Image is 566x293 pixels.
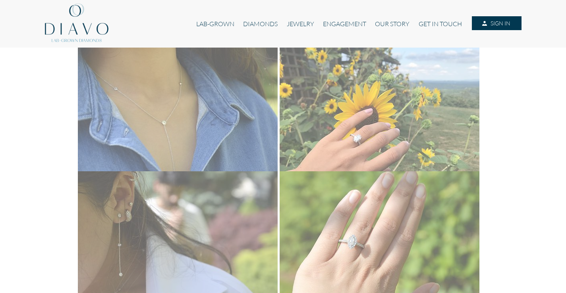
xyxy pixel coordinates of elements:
a: OUR STORY [371,16,414,31]
a: LAB-GROWN [192,16,239,31]
a: DIAMONDS [239,16,282,31]
img: Diavo Lab-grown diamond ring [280,48,479,171]
a: ENGAGEMENT [319,16,371,31]
a: GET IN TOUCH [414,16,466,31]
a: SIGN IN [472,16,521,31]
a: JEWELRY [282,16,318,31]
img: Diavo Lab-grown diamond necklace [78,48,278,171]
